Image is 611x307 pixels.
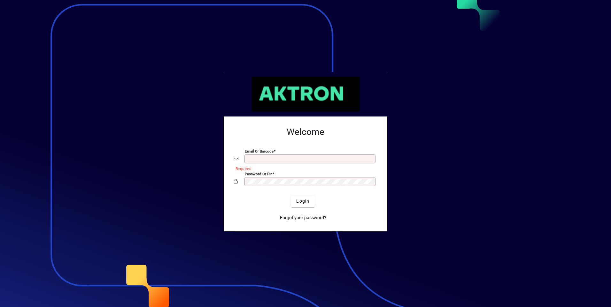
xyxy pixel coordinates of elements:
span: Login [296,198,309,205]
mat-label: Email or Barcode [245,149,274,153]
h2: Welcome [234,127,377,138]
span: Forgot your password? [280,214,326,221]
button: Login [291,196,314,207]
a: Forgot your password? [277,212,329,224]
mat-label: Password or Pin [245,171,272,176]
mat-error: Required [236,165,372,172]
